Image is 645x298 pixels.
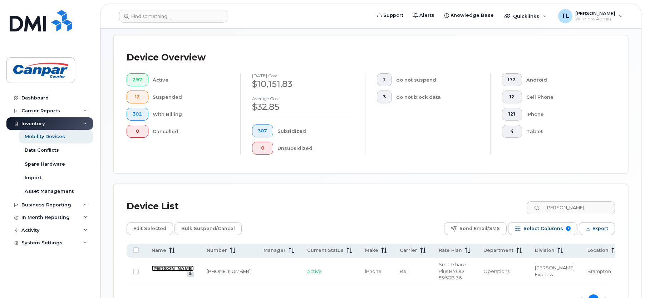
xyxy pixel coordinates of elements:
div: $10,151.83 [252,78,354,90]
div: Active [153,73,229,86]
button: 302 [127,108,148,121]
div: Quicklinks [499,9,552,23]
span: 1 [383,77,386,83]
div: do not block data [396,91,479,103]
span: 121 [508,111,516,117]
a: Support [372,8,408,23]
span: TL [561,12,569,20]
span: Manager [264,247,286,254]
button: Export [579,222,615,235]
button: Send Email/SMS [444,222,507,235]
span: 4 [508,128,516,134]
span: 3 [383,94,386,100]
div: Android [526,73,604,86]
span: Rate Plan [439,247,462,254]
span: Select Columns [523,223,563,234]
div: Cell Phone [526,91,604,103]
button: 3 [377,91,392,103]
div: Device List [127,197,179,216]
button: 12 [502,91,522,103]
span: Name [152,247,166,254]
div: With Billing [153,108,229,121]
span: 172 [508,77,516,83]
div: Suspended [153,91,229,103]
span: 9 [566,226,571,231]
span: Smartshare Plus BYOD 55/5GB 36 [439,262,466,280]
div: Subsidized [277,124,354,137]
button: Edit Selected [127,222,173,235]
span: 307 [258,128,267,134]
span: Department [483,247,513,254]
span: Number [207,247,227,254]
div: Cancelled [153,125,229,138]
span: 0 [258,145,267,151]
span: iPhone [365,268,381,274]
a: Alerts [408,8,439,23]
button: 0 [252,142,274,155]
span: Quicklinks [513,13,539,19]
input: Search Device List ... [527,201,615,214]
button: 297 [127,73,148,86]
div: iPhone [526,108,604,121]
h4: [DATE] cost [252,73,354,78]
a: View Last Bill [187,272,194,277]
div: Unsubsidized [277,142,354,155]
button: 307 [252,124,274,137]
span: Location [587,247,609,254]
span: 12 [508,94,516,100]
span: Send Email/SMS [459,223,500,234]
span: 302 [133,111,142,117]
span: 0 [133,128,142,134]
a: [PERSON_NAME] [152,265,194,271]
span: 297 [133,77,142,83]
input: Find something... [119,10,227,23]
a: [PHONE_NUMBER] [207,268,251,274]
span: [PERSON_NAME] [575,10,615,16]
span: Bell [400,268,409,274]
span: Brampton [587,268,611,274]
span: 12 [133,94,142,100]
span: Operations [483,268,509,274]
button: 4 [502,125,522,138]
div: Tablet [526,125,604,138]
span: Bulk Suspend/Cancel [181,223,235,234]
button: Bulk Suspend/Cancel [174,222,242,235]
button: 121 [502,108,522,121]
span: Knowledge Base [450,12,494,19]
div: do not suspend [396,73,479,86]
span: Alerts [419,12,434,19]
span: Current Status [307,247,344,254]
button: 0 [127,125,148,138]
span: Edit Selected [133,223,166,234]
span: Support [383,12,403,19]
button: 172 [502,73,522,86]
button: 1 [377,73,392,86]
div: Tony Ladriere [553,9,628,23]
h4: Average cost [252,96,354,101]
div: $32.85 [252,101,354,113]
span: Make [365,247,378,254]
span: Carrier [400,247,417,254]
span: Export [592,223,608,234]
button: Select Columns 9 [508,222,577,235]
span: Wireless Admin [575,16,615,22]
button: 12 [127,91,148,103]
span: Division [535,247,555,254]
a: Knowledge Base [439,8,499,23]
span: [PERSON_NAME] Express [535,265,575,277]
span: Active [307,268,322,274]
div: Device Overview [127,48,206,67]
